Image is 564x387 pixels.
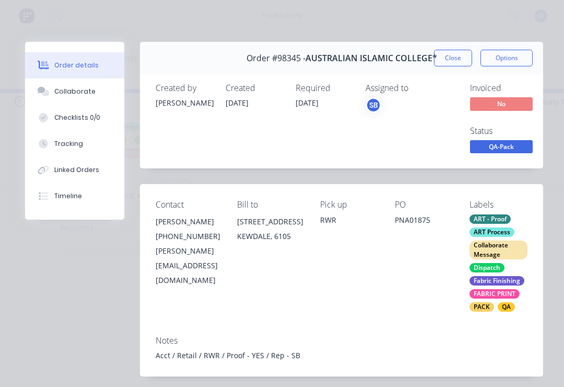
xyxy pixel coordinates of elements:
[237,200,303,210] div: Bill to
[434,50,472,66] button: Close
[320,200,378,210] div: Pick up
[470,97,533,110] span: No
[470,140,533,153] span: QA-Pack
[469,200,527,210] div: Labels
[470,83,548,93] div: Invoiced
[156,83,213,93] div: Created by
[156,214,220,229] div: [PERSON_NAME]
[320,214,378,225] div: RWR
[469,214,511,224] div: ART - Proof
[296,83,353,93] div: Required
[395,214,453,229] div: PNA01875
[54,113,100,122] div: Checklists 0/0
[156,97,213,108] div: [PERSON_NAME]
[25,183,124,209] button: Timeline
[54,139,83,149] div: Tracking
[156,244,220,288] div: [PERSON_NAME][EMAIL_ADDRESS][DOMAIN_NAME]
[54,61,99,70] div: Order details
[470,140,533,156] button: QA-Pack
[237,214,303,248] div: [STREET_ADDRESS]KEWDALE, 6105
[156,214,220,288] div: [PERSON_NAME][PHONE_NUMBER][PERSON_NAME][EMAIL_ADDRESS][DOMAIN_NAME]
[469,263,504,272] div: Dispatch
[237,229,303,244] div: KEWDALE, 6105
[54,191,82,201] div: Timeline
[469,241,527,259] div: Collaborate Message
[366,83,470,93] div: Assigned to
[54,87,96,96] div: Collaborate
[296,98,319,108] span: [DATE]
[470,126,548,136] div: Status
[366,97,381,113] button: SB
[156,350,527,361] div: Acct / Retail / RWR / Proof - YES / Rep - SB
[54,165,99,175] div: Linked Orders
[25,78,124,105] button: Collaborate
[25,157,124,183] button: Linked Orders
[246,53,305,63] span: Order #98345 -
[156,200,220,210] div: Contact
[469,289,520,299] div: FABRIC PRINT
[25,52,124,78] button: Order details
[480,50,533,66] button: Options
[156,229,220,244] div: [PHONE_NUMBER]
[156,336,527,346] div: Notes
[305,53,437,63] span: AUSTRALIAN ISLAMIC COLLEGE*
[498,302,515,312] div: QA
[226,83,283,93] div: Created
[237,214,303,229] div: [STREET_ADDRESS]
[469,276,524,286] div: Fabric Finishing
[469,302,494,312] div: PACK
[226,98,249,108] span: [DATE]
[469,227,514,237] div: ART Process
[25,105,124,131] button: Checklists 0/0
[25,131,124,157] button: Tracking
[395,200,453,210] div: PO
